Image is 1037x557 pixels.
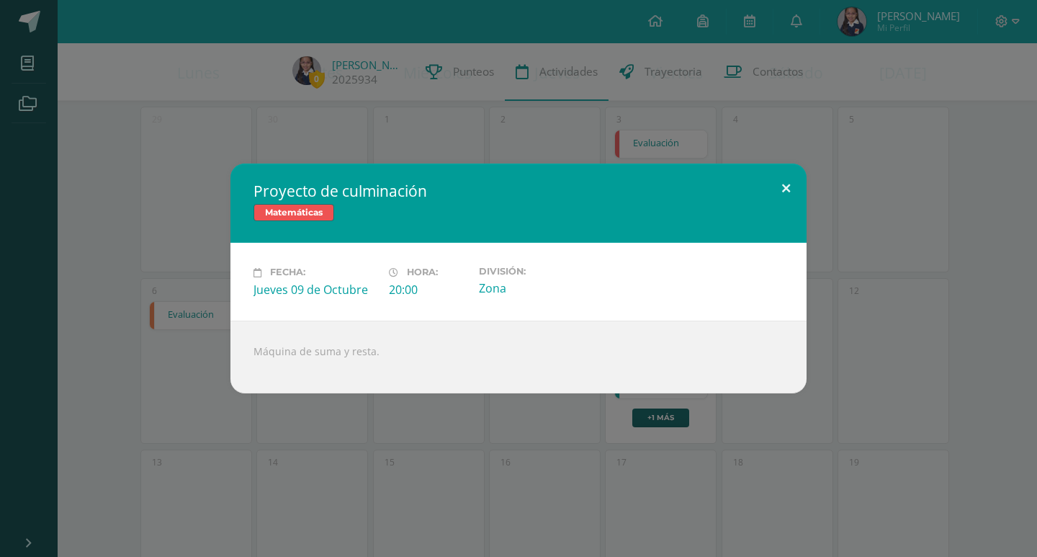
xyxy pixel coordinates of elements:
label: División: [479,266,603,277]
span: Fecha: [270,267,305,278]
div: Jueves 09 de Octubre [253,282,377,298]
div: 20:00 [389,282,467,298]
span: Matemáticas [253,204,334,221]
div: Zona [479,280,603,296]
h2: Proyecto de culminación [253,181,784,201]
button: Close (Esc) [766,164,807,213]
span: Hora: [407,267,438,278]
div: Máquina de suma y resta. [230,321,807,393]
